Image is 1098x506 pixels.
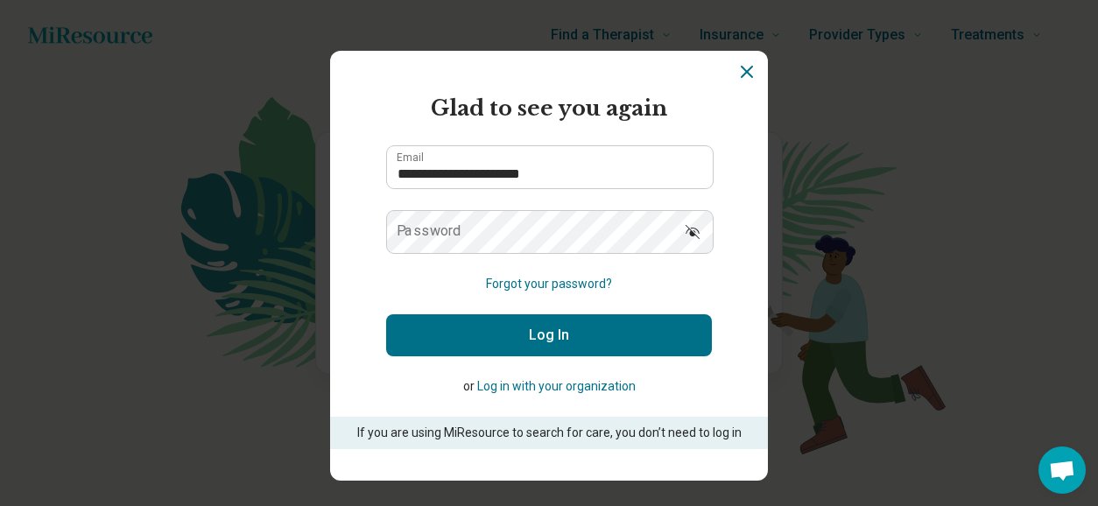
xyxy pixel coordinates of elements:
[486,275,612,293] button: Forgot your password?
[673,210,712,252] button: Show password
[397,152,424,163] label: Email
[736,61,757,82] button: Dismiss
[386,93,712,124] h2: Glad to see you again
[386,314,712,356] button: Log In
[477,377,636,396] button: Log in with your organization
[355,424,743,442] p: If you are using MiResource to search for care, you don’t need to log in
[330,51,768,481] section: Login Dialog
[397,224,461,238] label: Password
[386,377,712,396] p: or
